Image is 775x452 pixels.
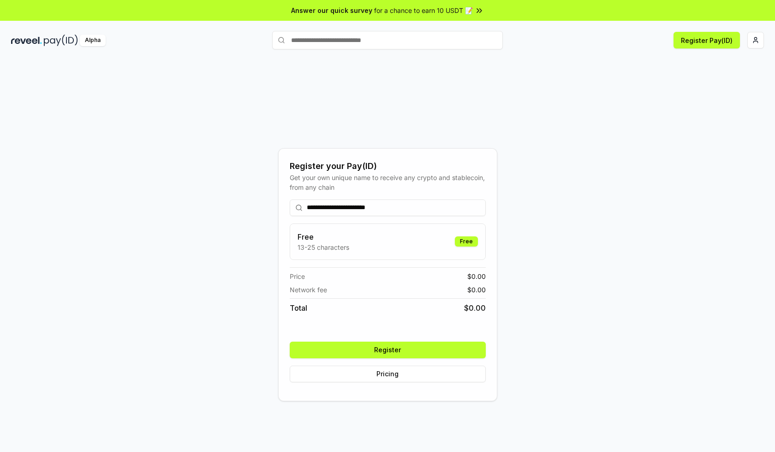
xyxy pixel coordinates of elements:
span: Price [290,271,305,281]
span: $ 0.00 [467,285,486,295]
div: Alpha [80,35,106,46]
div: Free [455,236,478,247]
button: Register Pay(ID) [674,32,740,48]
button: Pricing [290,366,486,382]
img: pay_id [44,35,78,46]
div: Get your own unique name to receive any crypto and stablecoin, from any chain [290,173,486,192]
span: Total [290,302,307,313]
span: $ 0.00 [467,271,486,281]
span: Network fee [290,285,327,295]
img: reveel_dark [11,35,42,46]
span: Answer our quick survey [291,6,372,15]
span: $ 0.00 [464,302,486,313]
button: Register [290,342,486,358]
div: Register your Pay(ID) [290,160,486,173]
h3: Free [298,231,349,242]
span: for a chance to earn 10 USDT 📝 [374,6,473,15]
p: 13-25 characters [298,242,349,252]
